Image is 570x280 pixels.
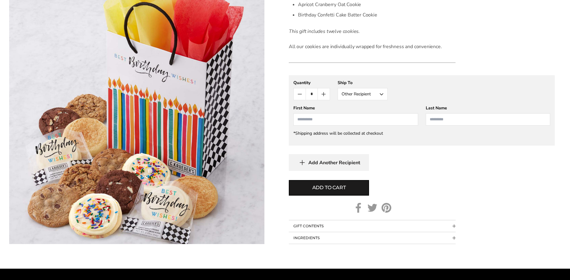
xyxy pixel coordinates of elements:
[382,203,391,213] a: Pinterest
[353,203,363,213] a: Facebook
[289,28,360,35] em: This gift includes twelve cookies.
[289,220,456,232] button: Collapsible block button
[312,184,346,191] span: Add to cart
[289,154,369,171] button: Add Another Recipient
[294,88,306,100] button: Count minus
[367,203,377,213] a: Twitter
[289,43,456,50] p: All our cookies are individually wrapped for freshness and convenience.
[293,105,418,111] div: First Name
[318,88,330,100] button: Count plus
[338,88,388,100] button: Other Recipient
[289,232,456,244] button: Collapsible block button
[338,80,388,86] div: Ship To
[426,113,550,126] input: Last Name
[426,105,550,111] div: Last Name
[293,130,550,136] div: *Shipping address will be collected at checkout
[306,88,317,100] input: Quantity
[289,180,369,196] button: Add to cart
[293,113,418,126] input: First Name
[293,80,330,86] div: Quantity
[298,10,456,20] li: Birthday Confetti Cake Batter Cookie
[308,160,360,166] span: Add Another Recipient
[289,75,555,146] gfm-form: New recipient
[5,257,63,275] iframe: Sign Up via Text for Offers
